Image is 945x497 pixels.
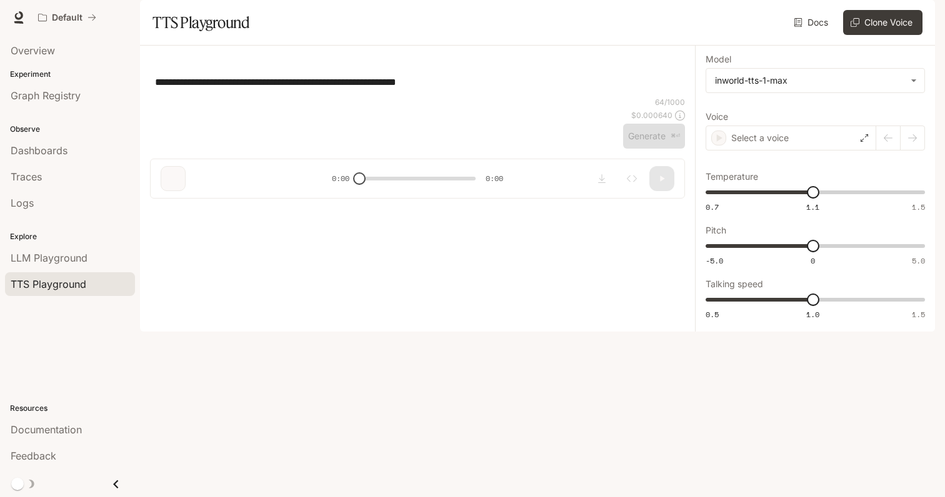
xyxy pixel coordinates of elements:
div: inworld-tts-1-max [715,74,904,87]
p: Select a voice [731,132,789,144]
span: 0 [811,255,815,266]
span: 1.5 [912,202,925,212]
span: 0.5 [706,309,719,320]
span: 5.0 [912,255,925,266]
p: Temperature [706,172,758,181]
span: 0.7 [706,202,719,212]
span: 1.0 [806,309,819,320]
p: Talking speed [706,280,763,288]
p: $ 0.000640 [631,110,672,121]
h1: TTS Playground [152,10,249,35]
span: 1.1 [806,202,819,212]
p: Voice [706,112,728,121]
p: Pitch [706,226,726,235]
p: 64 / 1000 [655,97,685,107]
div: inworld-tts-1-max [706,69,924,92]
span: 1.5 [912,309,925,320]
button: Clone Voice [843,10,922,35]
span: -5.0 [706,255,723,266]
p: Model [706,55,731,64]
button: All workspaces [32,5,102,30]
p: Default [52,12,82,23]
a: Docs [791,10,833,35]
